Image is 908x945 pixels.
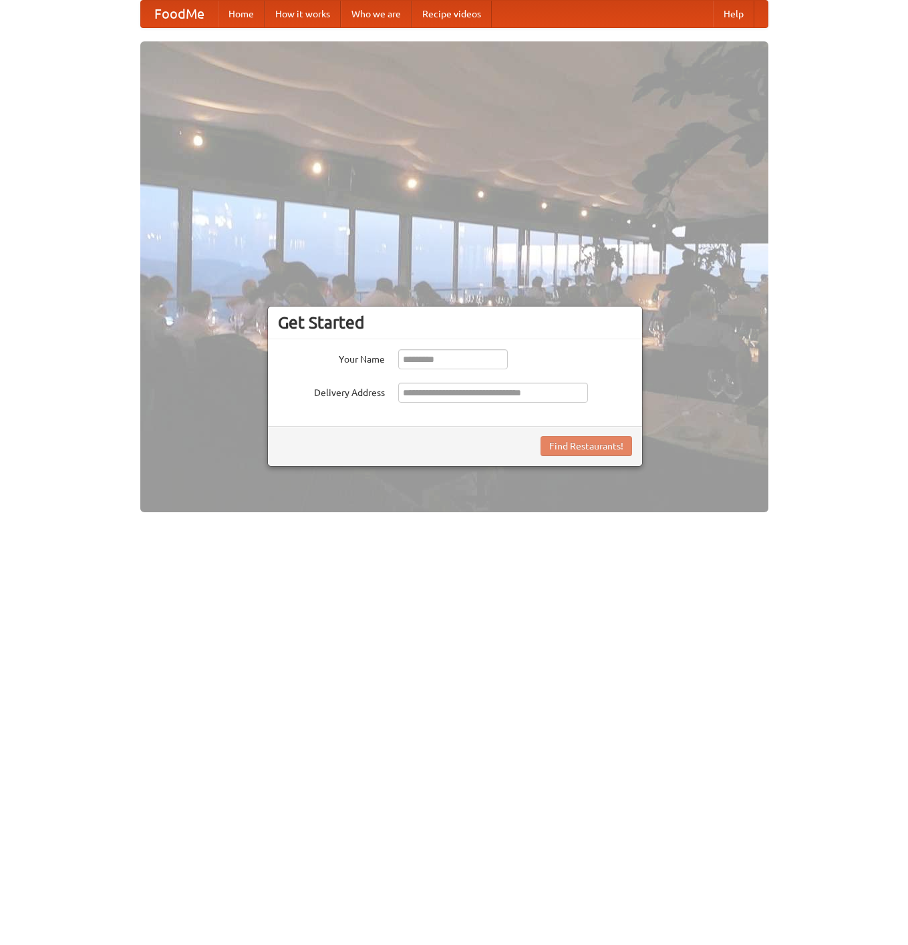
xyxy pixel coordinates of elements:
[218,1,265,27] a: Home
[141,1,218,27] a: FoodMe
[278,383,385,399] label: Delivery Address
[265,1,341,27] a: How it works
[713,1,754,27] a: Help
[341,1,412,27] a: Who we are
[541,436,632,456] button: Find Restaurants!
[278,313,632,333] h3: Get Started
[412,1,492,27] a: Recipe videos
[278,349,385,366] label: Your Name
